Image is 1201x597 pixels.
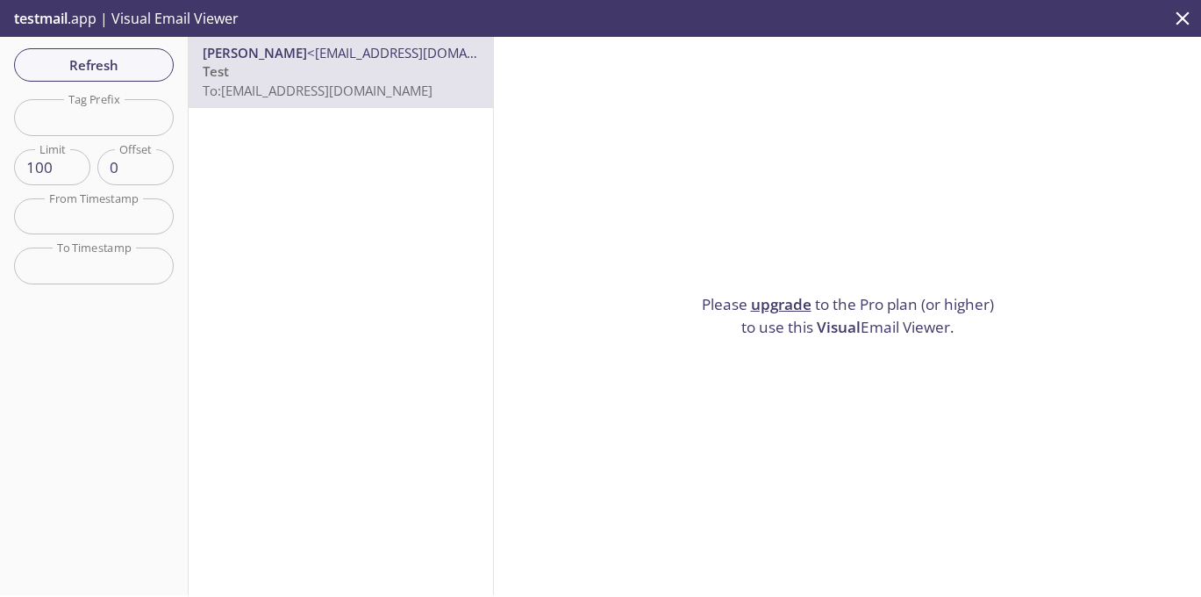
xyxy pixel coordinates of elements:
span: To: [EMAIL_ADDRESS][DOMAIN_NAME] [203,82,433,99]
span: Test [203,62,229,80]
span: <[EMAIL_ADDRESS][DOMAIN_NAME]> [307,44,534,61]
span: testmail [14,9,68,28]
button: Refresh [14,48,174,82]
p: Please to the Pro plan (or higher) to use this Email Viewer. [694,293,1001,338]
div: [PERSON_NAME]<[EMAIL_ADDRESS][DOMAIN_NAME]>TestTo:[EMAIL_ADDRESS][DOMAIN_NAME] [189,37,493,107]
a: upgrade [751,294,811,314]
span: Visual [817,317,861,337]
span: Refresh [28,54,160,76]
span: [PERSON_NAME] [203,44,307,61]
nav: emails [189,37,493,108]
